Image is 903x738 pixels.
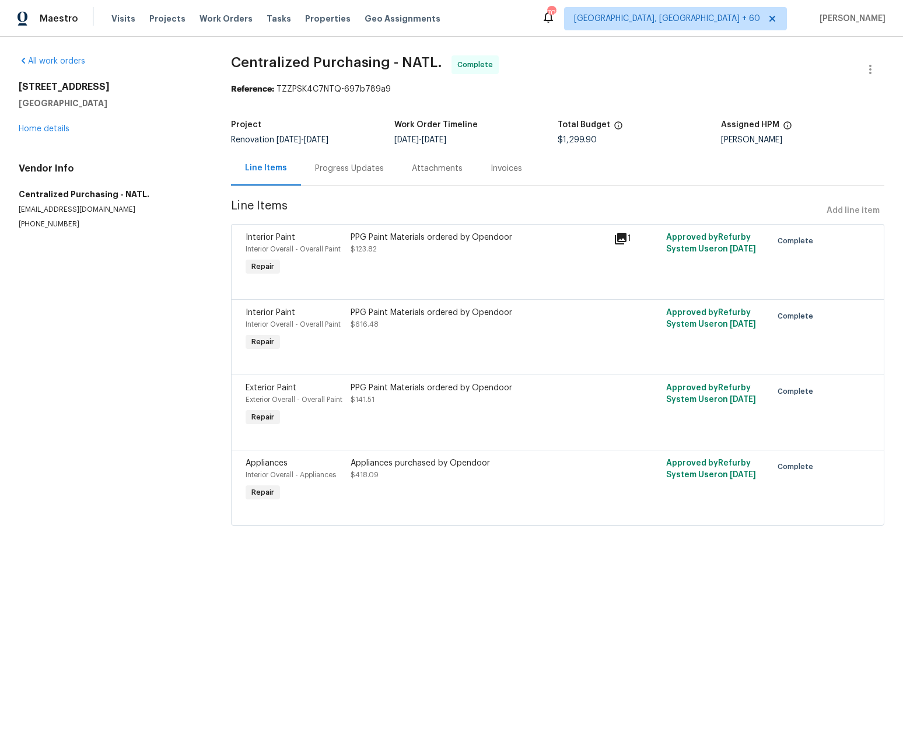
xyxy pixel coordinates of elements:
h4: Vendor Info [19,163,203,174]
span: [PERSON_NAME] [815,13,885,25]
span: $616.48 [351,321,379,328]
span: [DATE] [730,245,756,253]
span: Repair [247,487,279,498]
span: Maestro [40,13,78,25]
span: [GEOGRAPHIC_DATA], [GEOGRAPHIC_DATA] + 60 [574,13,760,25]
span: Projects [149,13,185,25]
h5: Assigned HPM [721,121,779,129]
div: PPG Paint Materials ordered by Opendoor [351,382,607,394]
span: Approved by Refurby System User on [666,384,756,404]
p: [PHONE_NUMBER] [19,219,203,229]
span: Visits [111,13,135,25]
span: - [394,136,446,144]
a: Home details [19,125,69,133]
span: Work Orders [199,13,253,25]
span: [DATE] [394,136,419,144]
h5: Work Order Timeline [394,121,478,129]
span: Repair [247,261,279,272]
div: 1 [614,232,659,246]
span: Exterior Overall - Overall Paint [246,396,342,403]
span: [DATE] [730,471,756,479]
span: Repair [247,336,279,348]
span: The hpm assigned to this work order. [783,121,792,136]
span: Complete [778,386,818,397]
span: Tasks [267,15,291,23]
div: Appliances purchased by Opendoor [351,457,607,469]
h5: Project [231,121,261,129]
span: Renovation [231,136,328,144]
div: Attachments [412,163,463,174]
span: Interior Overall - Appliances [246,471,336,478]
h2: [STREET_ADDRESS] [19,81,203,93]
span: Repair [247,411,279,423]
span: [DATE] [304,136,328,144]
div: PPG Paint Materials ordered by Opendoor [351,232,607,243]
a: All work orders [19,57,85,65]
span: Complete [457,59,498,71]
span: Interior Paint [246,233,295,242]
span: Exterior Paint [246,384,296,392]
span: Interior Overall - Overall Paint [246,246,341,253]
span: [DATE] [730,320,756,328]
div: PPG Paint Materials ordered by Opendoor [351,307,607,319]
span: Interior Overall - Overall Paint [246,321,341,328]
span: Properties [305,13,351,25]
p: [EMAIL_ADDRESS][DOMAIN_NAME] [19,205,203,215]
span: Line Items [231,200,822,222]
span: Appliances [246,459,288,467]
span: Complete [778,461,818,473]
span: [DATE] [276,136,301,144]
h5: Centralized Purchasing - NATL. [19,188,203,200]
span: Geo Assignments [365,13,440,25]
div: 707 [547,7,555,19]
span: Approved by Refurby System User on [666,309,756,328]
span: Centralized Purchasing - NATL. [231,55,442,69]
span: [DATE] [422,136,446,144]
b: Reference: [231,85,274,93]
h5: Total Budget [558,121,610,129]
span: $123.82 [351,246,377,253]
span: $418.09 [351,471,379,478]
span: Complete [778,235,818,247]
h5: [GEOGRAPHIC_DATA] [19,97,203,109]
span: The total cost of line items that have been proposed by Opendoor. This sum includes line items th... [614,121,623,136]
span: $141.51 [351,396,374,403]
span: [DATE] [730,396,756,404]
div: TZZPSK4C7NTQ-697b789a9 [231,83,884,95]
span: Interior Paint [246,309,295,317]
div: Line Items [245,162,287,174]
span: Approved by Refurby System User on [666,459,756,479]
span: - [276,136,328,144]
span: $1,299.90 [558,136,597,144]
div: Progress Updates [315,163,384,174]
div: Invoices [491,163,522,174]
span: Approved by Refurby System User on [666,233,756,253]
div: [PERSON_NAME] [721,136,884,144]
span: Complete [778,310,818,322]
